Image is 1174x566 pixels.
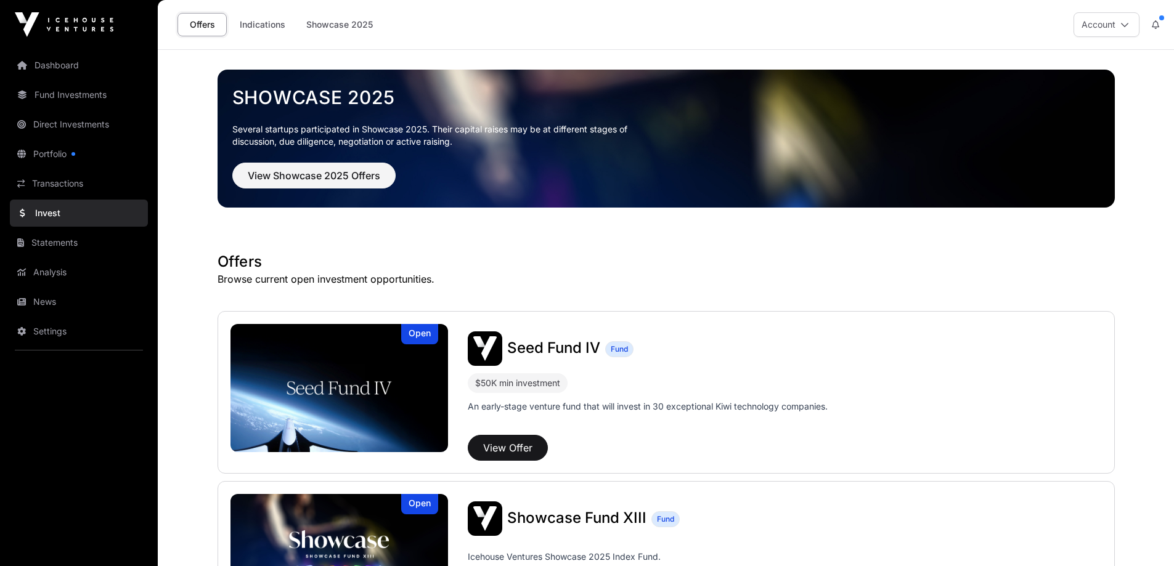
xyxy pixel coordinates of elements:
span: Fund [657,514,674,524]
div: Open [401,494,438,514]
a: Showcase Fund XIII [507,511,646,527]
p: Several startups participated in Showcase 2025. Their capital raises may be at different stages o... [232,123,646,148]
img: Icehouse Ventures Logo [15,12,113,37]
span: Seed Fund IV [507,339,600,357]
a: Analysis [10,259,148,286]
iframe: Chat Widget [1112,507,1174,566]
h1: Offers [218,252,1115,272]
a: Showcase 2025 [232,86,1100,108]
p: Browse current open investment opportunities. [218,272,1115,286]
a: News [10,288,148,315]
a: Indications [232,13,293,36]
a: Seed Fund IVOpen [230,324,449,452]
a: Transactions [10,170,148,197]
span: Showcase Fund XIII [507,509,646,527]
a: Showcase 2025 [298,13,381,36]
img: Seed Fund IV [468,331,502,366]
a: Statements [10,229,148,256]
p: Icehouse Ventures Showcase 2025 Index Fund. [468,551,661,563]
img: Showcase Fund XIII [468,501,502,536]
span: Fund [611,344,628,354]
button: View Offer [468,435,548,461]
div: $50K min investment [475,376,560,390]
a: Invest [10,200,148,227]
div: $50K min investment [468,373,568,393]
div: Open [401,324,438,344]
a: Seed Fund IV [507,341,600,357]
a: View Showcase 2025 Offers [232,175,396,187]
p: An early-stage venture fund that will invest in 30 exceptional Kiwi technology companies. [468,400,828,413]
img: Showcase 2025 [218,70,1115,208]
img: Seed Fund IV [230,324,449,452]
span: View Showcase 2025 Offers [248,168,380,183]
button: View Showcase 2025 Offers [232,163,396,188]
a: Portfolio [10,140,148,168]
a: Dashboard [10,52,148,79]
a: Settings [10,318,148,345]
button: Account [1074,12,1139,37]
a: Offers [177,13,227,36]
a: Fund Investments [10,81,148,108]
a: Direct Investments [10,111,148,138]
